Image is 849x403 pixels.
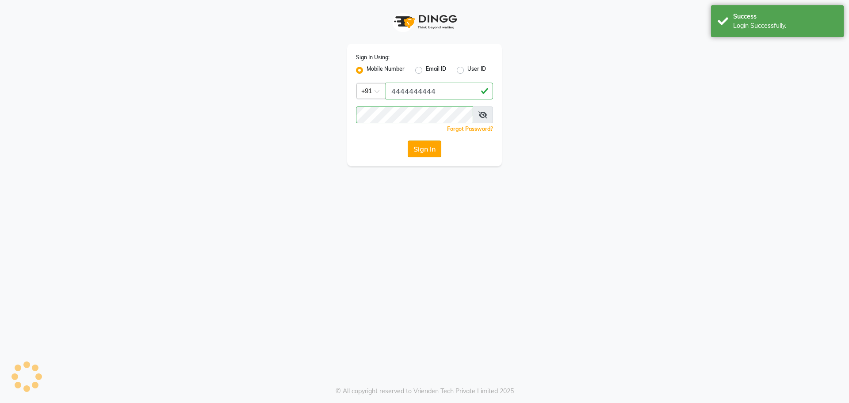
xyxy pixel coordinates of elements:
label: User ID [467,65,486,76]
input: Username [386,83,493,99]
label: Mobile Number [367,65,405,76]
img: logo1.svg [389,9,460,35]
div: Success [733,12,837,21]
input: Username [356,106,473,123]
button: Sign In [408,141,441,157]
label: Email ID [426,65,446,76]
label: Sign In Using: [356,53,390,61]
a: Forgot Password? [447,125,493,132]
div: Login Successfully. [733,21,837,30]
